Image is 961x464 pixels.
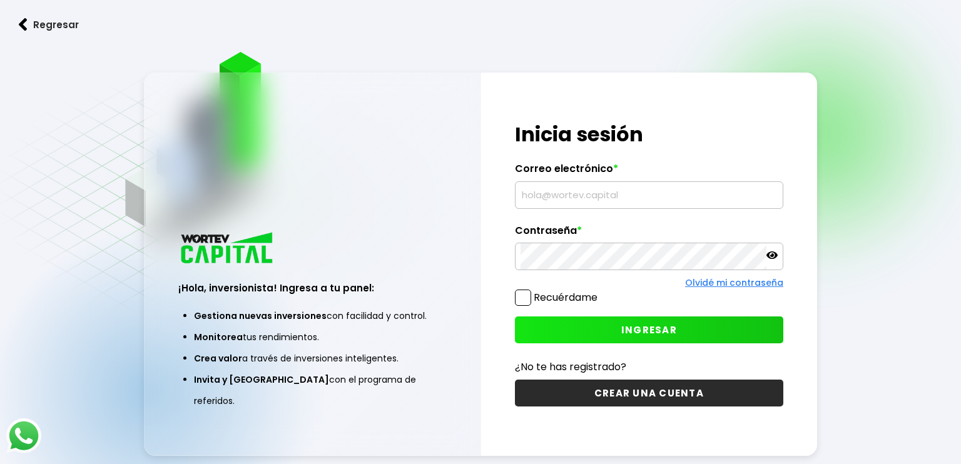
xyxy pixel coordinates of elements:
img: flecha izquierda [19,18,28,31]
button: INGRESAR [515,316,783,343]
span: Gestiona nuevas inversiones [194,310,327,322]
input: hola@wortev.capital [521,182,778,208]
a: Olvidé mi contraseña [685,276,783,289]
span: Monitorea [194,331,243,343]
p: ¿No te has registrado? [515,359,783,375]
h3: ¡Hola, inversionista! Ingresa a tu panel: [178,281,447,295]
img: logos_whatsapp-icon.242b2217.svg [6,418,41,453]
h1: Inicia sesión [515,119,783,149]
li: con el programa de referidos. [194,369,431,411]
label: Correo electrónico [515,163,783,181]
li: con facilidad y control. [194,305,431,326]
label: Contraseña [515,224,783,243]
label: Recuérdame [534,290,597,305]
span: Invita y [GEOGRAPHIC_DATA] [194,373,329,386]
a: ¿No te has registrado?CREAR UNA CUENTA [515,359,783,406]
li: a través de inversiones inteligentes. [194,348,431,369]
li: tus rendimientos. [194,326,431,348]
img: logo_wortev_capital [178,231,277,268]
span: INGRESAR [621,323,677,336]
button: CREAR UNA CUENTA [515,380,783,406]
span: Crea valor [194,352,242,365]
